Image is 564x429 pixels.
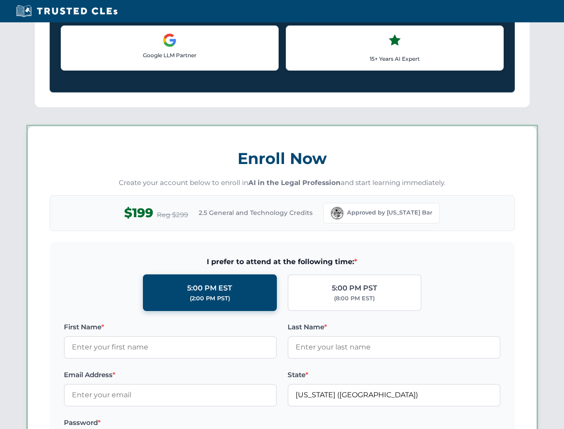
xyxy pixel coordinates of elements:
input: Enter your first name [64,336,277,358]
p: 15+ Years AI Expert [293,55,496,63]
div: (2:00 PM PST) [190,294,230,303]
input: Florida (FL) [288,384,501,406]
label: State [288,370,501,380]
label: Email Address [64,370,277,380]
div: 5:00 PM PST [332,282,377,294]
span: 2.5 General and Technology Credits [199,208,313,218]
input: Enter your email [64,384,277,406]
span: Approved by [US_STATE] Bar [347,208,432,217]
span: I prefer to attend at the following time: [64,256,501,268]
strong: AI in the Legal Profession [248,178,341,187]
div: (8:00 PM EST) [334,294,375,303]
img: Florida Bar [331,207,343,219]
label: First Name [64,322,277,332]
label: Password [64,417,277,428]
img: Google [163,33,177,47]
p: Create your account below to enroll in and start learning immediately. [50,178,515,188]
p: Google LLM Partner [68,51,271,59]
h3: Enroll Now [50,144,515,172]
div: 5:00 PM EST [187,282,232,294]
input: Enter your last name [288,336,501,358]
label: Last Name [288,322,501,332]
span: $199 [124,203,153,223]
img: Trusted CLEs [13,4,120,18]
span: Reg $299 [157,210,188,220]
